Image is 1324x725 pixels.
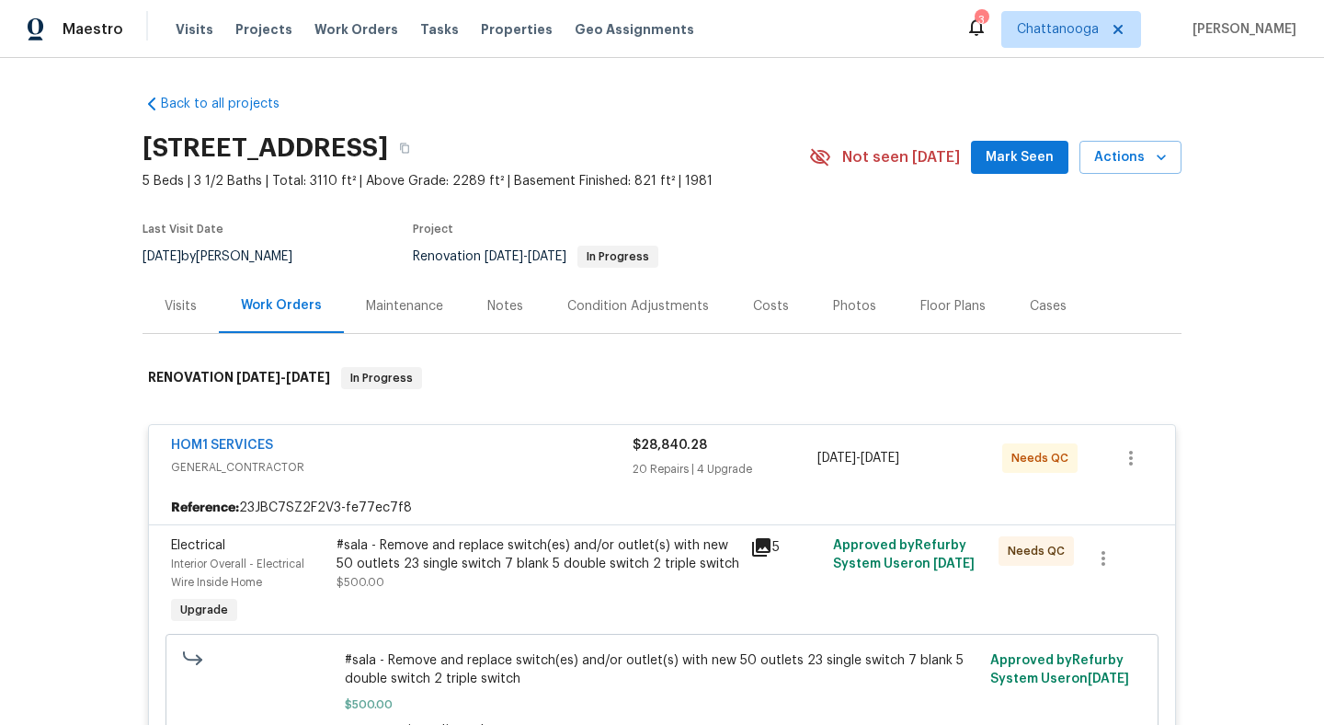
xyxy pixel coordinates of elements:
h6: RENOVATION [148,367,330,389]
div: Work Orders [241,296,322,315]
span: Not seen [DATE] [842,148,960,167]
span: [DATE] [143,250,181,263]
div: by [PERSON_NAME] [143,246,314,268]
div: #sala - Remove and replace switch(es) and/or outlet(s) with new 50 outlets 23 single switch 7 bla... [337,536,739,573]
span: Needs QC [1008,542,1072,560]
button: Copy Address [388,132,421,165]
span: Approved by Refurby System User on [990,654,1129,685]
span: [DATE] [286,371,330,384]
span: $500.00 [337,577,384,588]
div: Cases [1030,297,1067,316]
span: In Progress [343,369,420,387]
b: Reference: [171,499,239,517]
span: Project [413,224,453,235]
div: 5 [750,536,822,558]
div: 20 Repairs | 4 Upgrade [633,460,817,478]
span: Approved by Refurby System User on [833,539,975,570]
div: Condition Adjustments [567,297,709,316]
span: $500.00 [345,696,980,714]
div: 3 [975,11,987,29]
span: - [485,250,566,263]
span: Visits [176,20,213,39]
span: Last Visit Date [143,224,223,235]
div: Notes [487,297,523,316]
span: $28,840.28 [633,439,707,452]
span: [DATE] [861,452,899,465]
div: Photos [833,297,876,316]
a: HOM1 SERVICES [171,439,273,452]
span: - [817,449,899,467]
span: In Progress [579,251,656,262]
button: Mark Seen [971,141,1068,175]
span: [DATE] [817,452,856,465]
span: [DATE] [1088,673,1129,685]
span: Actions [1094,146,1167,169]
div: Maintenance [366,297,443,316]
span: Renovation [413,250,658,263]
span: Maestro [63,20,123,39]
span: [DATE] [485,250,523,263]
div: 23JBC7SZ2F2V3-fe77ec7f8 [149,491,1175,524]
div: Visits [165,297,197,316]
a: Back to all projects [143,95,319,113]
span: Electrical [171,539,225,552]
span: [DATE] [236,371,280,384]
span: Tasks [420,23,459,36]
span: [PERSON_NAME] [1185,20,1296,39]
h2: [STREET_ADDRESS] [143,139,388,157]
div: Floor Plans [920,297,986,316]
span: 5 Beds | 3 1/2 Baths | Total: 3110 ft² | Above Grade: 2289 ft² | Basement Finished: 821 ft² | 1981 [143,172,809,190]
span: [DATE] [933,558,975,570]
span: [DATE] [528,250,566,263]
div: Costs [753,297,789,316]
div: RENOVATION [DATE]-[DATE]In Progress [143,349,1181,408]
span: Geo Assignments [575,20,694,39]
span: Chattanooga [1017,20,1099,39]
span: - [236,371,330,384]
span: #sala - Remove and replace switch(es) and/or outlet(s) with new 50 outlets 23 single switch 7 bla... [345,651,980,688]
span: Upgrade [173,601,235,619]
span: Needs QC [1011,449,1076,467]
span: GENERAL_CONTRACTOR [171,458,633,477]
span: Work Orders [314,20,398,39]
span: Interior Overall - Electrical Wire Inside Home [171,558,304,588]
button: Actions [1079,141,1181,175]
span: Projects [235,20,292,39]
span: Mark Seen [986,146,1054,169]
span: Properties [481,20,553,39]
